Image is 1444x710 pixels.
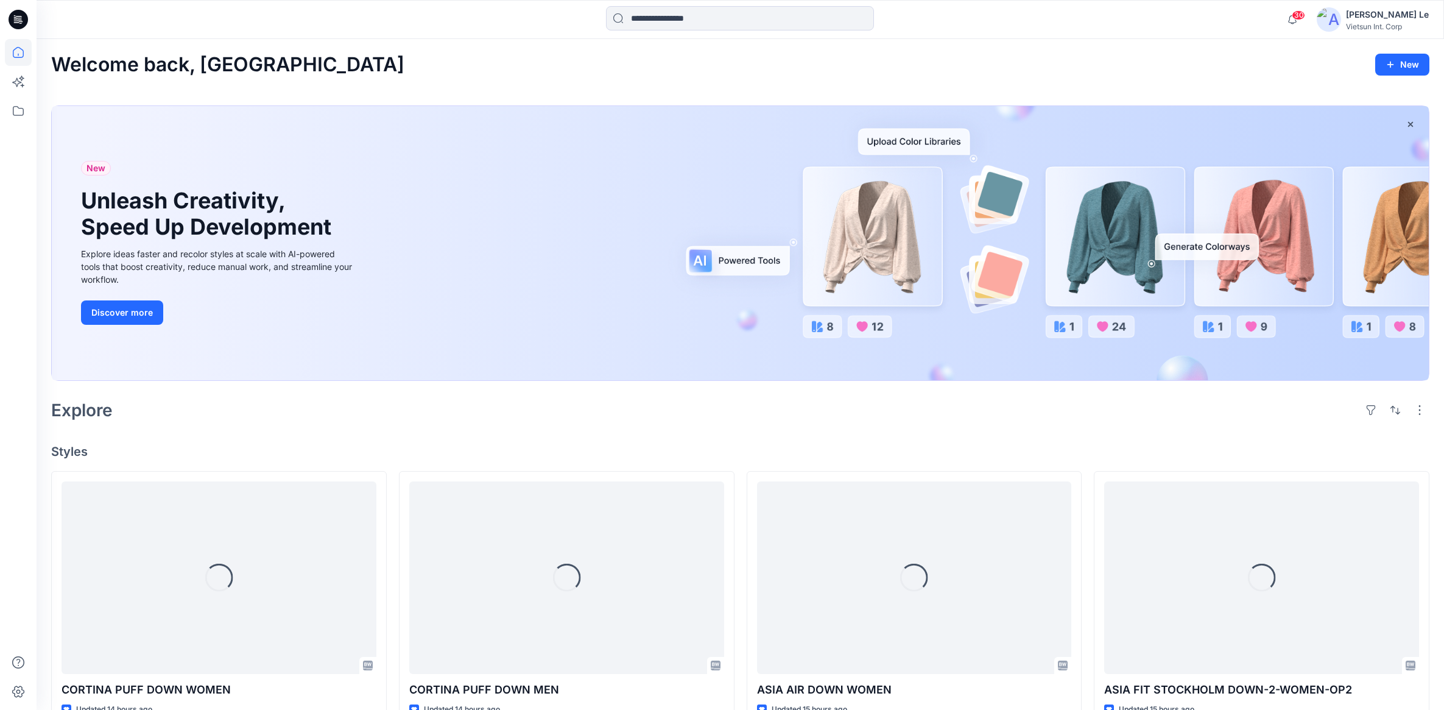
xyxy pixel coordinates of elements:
[1292,10,1305,20] span: 30
[1375,54,1429,76] button: New
[409,681,724,698] p: CORTINA PUFF DOWN MEN
[1346,7,1429,22] div: [PERSON_NAME] Le
[81,300,163,325] button: Discover more
[62,681,376,698] p: CORTINA PUFF DOWN WOMEN
[757,681,1072,698] p: ASIA AIR DOWN WOMEN
[51,444,1429,459] h4: Styles
[81,188,337,240] h1: Unleash Creativity, Speed Up Development
[1346,22,1429,31] div: Vietsun Int. Corp
[1104,681,1419,698] p: ASIA FIT STOCKHOLM DOWN-2-WOMEN-OP2
[81,247,355,286] div: Explore ideas faster and recolor styles at scale with AI-powered tools that boost creativity, red...
[81,300,355,325] a: Discover more
[86,161,105,176] span: New
[1317,7,1341,32] img: avatar
[51,400,113,420] h2: Explore
[51,54,404,76] h2: Welcome back, [GEOGRAPHIC_DATA]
